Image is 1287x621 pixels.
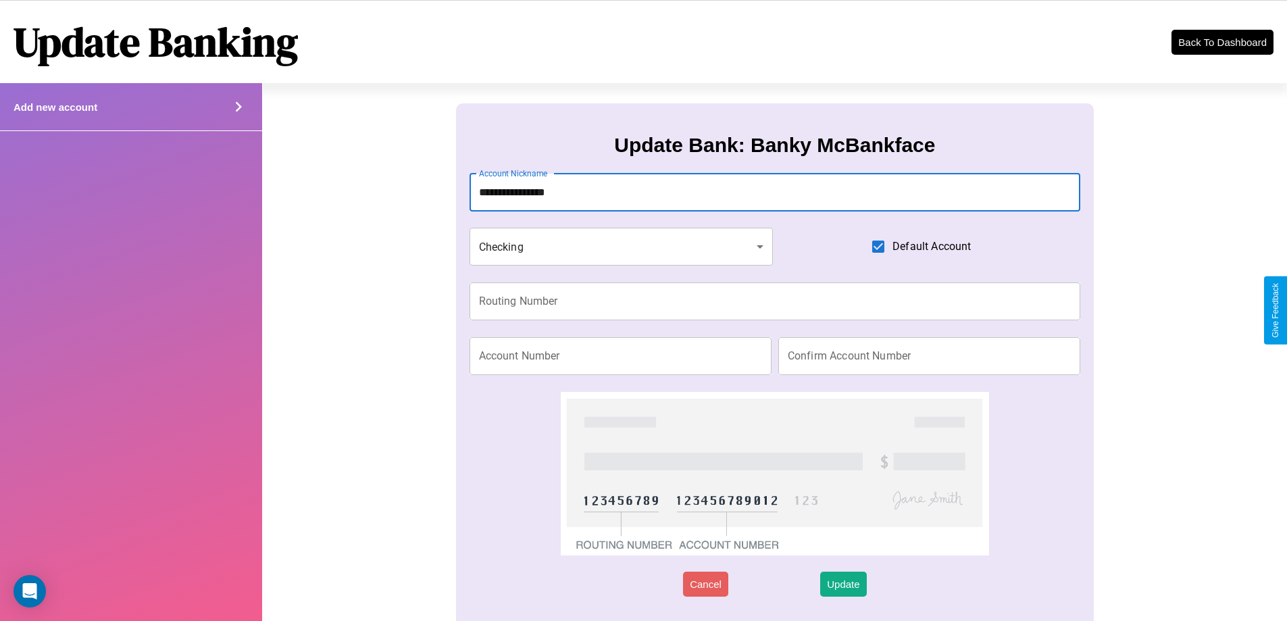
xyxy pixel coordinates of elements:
div: Checking [470,228,774,266]
h3: Update Bank: Banky McBankface [614,134,935,157]
h4: Add new account [14,101,97,113]
div: Open Intercom Messenger [14,575,46,607]
img: check [561,392,988,555]
span: Default Account [892,239,971,255]
div: Give Feedback [1271,283,1280,338]
button: Cancel [683,572,728,597]
button: Back To Dashboard [1171,30,1273,55]
h1: Update Banking [14,14,298,70]
label: Account Nickname [479,168,548,179]
button: Update [820,572,866,597]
